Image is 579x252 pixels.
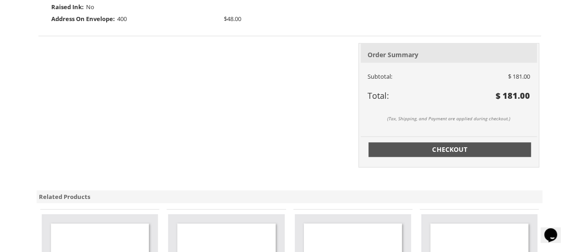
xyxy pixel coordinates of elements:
span: $ 181.00 [508,72,530,80]
span: Checkout [374,145,526,154]
a: Checkout [368,142,531,157]
i: (Tax, Shipping, and Payment are applied during checkout.) [387,115,510,122]
span: Raised Ink: [51,1,84,13]
span: Address On Envelope: [51,13,115,25]
span: Subtotal: [368,72,392,80]
div: Related Products [37,190,543,204]
span: 400 [117,15,127,23]
span: $48.00 [224,13,241,25]
h2: Order Summary [368,50,530,60]
iframe: chat widget [541,215,570,243]
span: Total: [368,90,389,101]
span: No [86,3,94,11]
span: $ 181.00 [496,90,530,101]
